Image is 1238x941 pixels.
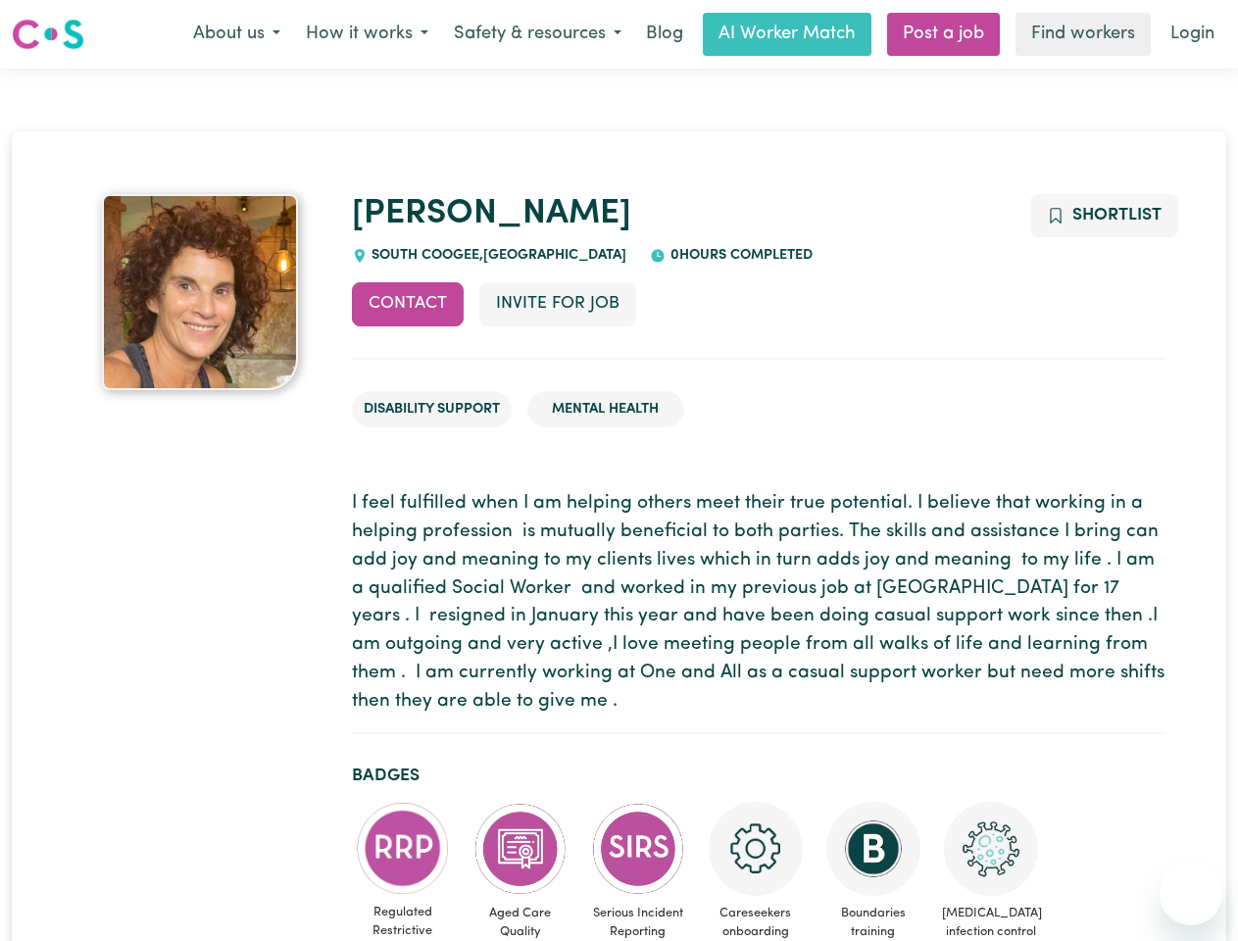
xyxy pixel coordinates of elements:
[352,282,464,325] button: Contact
[441,14,634,55] button: Safety & resources
[12,12,84,57] a: Careseekers logo
[352,766,1166,786] h2: Badges
[703,13,871,56] a: AI Worker Match
[591,802,685,896] img: CS Academy: Serious Incident Reporting Scheme course completed
[352,197,631,231] a: [PERSON_NAME]
[479,282,636,325] button: Invite for Job
[1159,13,1226,56] a: Login
[527,391,684,428] li: Mental Health
[356,802,450,895] img: CS Academy: Regulated Restrictive Practices course completed
[826,802,920,896] img: CS Academy: Boundaries in care and support work course completed
[634,13,695,56] a: Blog
[12,17,84,52] img: Careseekers logo
[1072,207,1162,223] span: Shortlist
[352,391,512,428] li: Disability Support
[293,14,441,55] button: How it works
[944,802,1038,896] img: CS Academy: COVID-19 Infection Control Training course completed
[1030,194,1178,237] button: Add to shortlist
[666,248,813,263] span: 0 hours completed
[352,490,1166,716] p: I feel fulfilled when I am helping others meet their true potential. I believe that working in a ...
[180,14,293,55] button: About us
[368,248,627,263] span: SOUTH COOGEE , [GEOGRAPHIC_DATA]
[1015,13,1151,56] a: Find workers
[102,194,298,390] img: Belinda
[73,194,328,390] a: Belinda's profile picture'
[473,802,568,896] img: CS Academy: Aged Care Quality Standards & Code of Conduct course completed
[887,13,1000,56] a: Post a job
[1160,863,1222,925] iframe: Button to launch messaging window
[709,802,803,896] img: CS Academy: Careseekers Onboarding course completed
